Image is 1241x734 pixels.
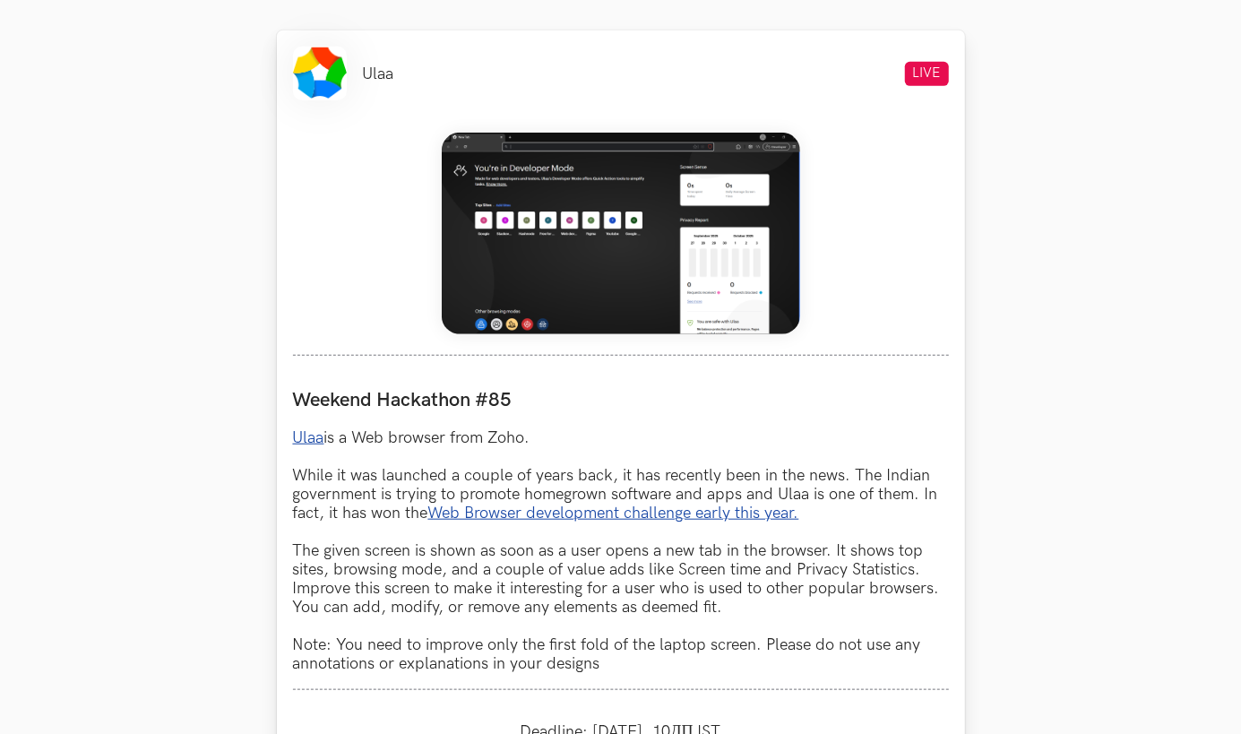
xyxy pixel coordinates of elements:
[363,65,394,83] li: Ulaa
[428,504,799,522] a: Web Browser development challenge early this year.
[442,133,800,334] img: Weekend_Hackathon_85_banner.png
[905,62,949,86] span: LIVE
[293,428,324,447] a: Ulaa
[293,428,949,673] p: is a Web browser from Zoho. While it was launched a couple of years back, it has recently been in...
[293,388,949,412] label: Weekend Hackathon #85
